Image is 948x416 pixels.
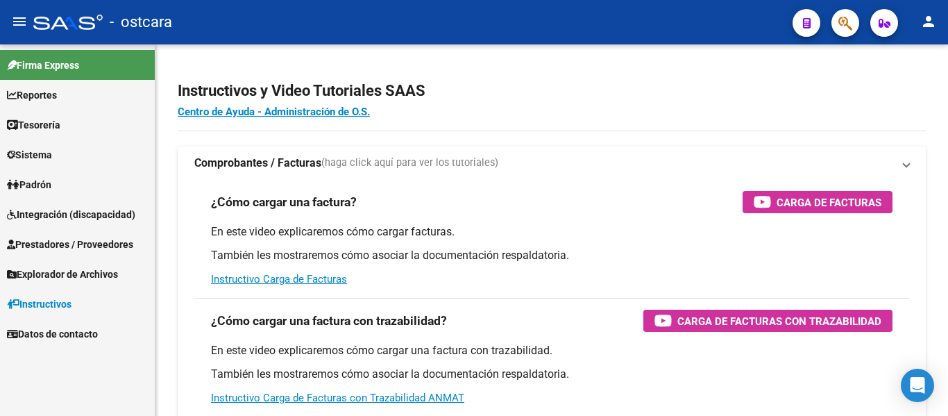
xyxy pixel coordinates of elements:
h3: ¿Cómo cargar una factura? [211,192,357,212]
span: Explorador de Archivos [7,267,118,282]
span: Prestadores / Proveedores [7,237,133,252]
span: Carga de Facturas con Trazabilidad [677,313,881,330]
span: Reportes [7,88,57,103]
span: Datos de contacto [7,326,98,342]
span: Firma Express [7,58,79,73]
p: En este video explicaremos cómo cargar facturas. [211,224,892,240]
mat-expansion-panel-header: Comprobantes / Facturas(haga click aquí para ver los tutoriales) [178,147,926,180]
span: Integración (discapacidad) [7,207,135,222]
p: También les mostraremos cómo asociar la documentación respaldatoria. [211,367,892,382]
button: Carga de Facturas con Trazabilidad [643,310,892,332]
strong: Comprobantes / Facturas [194,156,321,171]
span: Instructivos [7,297,71,312]
span: Sistema [7,147,52,163]
span: (haga click aquí para ver los tutoriales) [321,156,498,171]
span: Padrón [7,177,51,192]
h3: ¿Cómo cargar una factura con trazabilidad? [211,311,447,331]
a: Instructivo Carga de Facturas [211,273,347,285]
mat-icon: menu [11,13,28,30]
span: - ostcara [110,7,172,38]
a: Centro de Ayuda - Administración de O.S. [178,106,370,118]
h2: Instructivos y Video Tutoriales SAAS [178,78,926,104]
p: En este video explicaremos cómo cargar una factura con trazabilidad. [211,343,892,358]
span: Tesorería [7,117,60,133]
p: También les mostraremos cómo asociar la documentación respaldatoria. [211,248,892,263]
mat-icon: person [920,13,937,30]
span: Carga de Facturas [777,194,881,211]
button: Carga de Facturas [743,191,892,213]
div: Open Intercom Messenger [901,369,934,402]
a: Instructivo Carga de Facturas con Trazabilidad ANMAT [211,392,464,404]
